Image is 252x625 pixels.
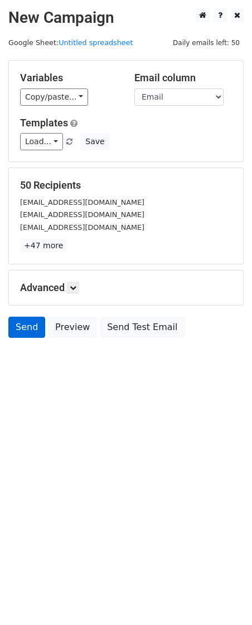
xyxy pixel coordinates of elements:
[8,38,133,47] small: Google Sheet:
[20,179,232,191] h5: 50 Recipients
[100,317,185,338] a: Send Test Email
[20,133,63,150] a: Load...
[48,317,97,338] a: Preview
[169,37,244,49] span: Daily emails left: 50
[20,117,68,129] a: Templates
[20,239,67,253] a: +47 more
[20,282,232,294] h5: Advanced
[20,88,88,106] a: Copy/paste...
[20,72,118,84] h5: Variables
[8,8,244,27] h2: New Campaign
[59,38,133,47] a: Untitled spreadsheet
[134,72,232,84] h5: Email column
[20,198,144,206] small: [EMAIL_ADDRESS][DOMAIN_NAME]
[20,223,144,232] small: [EMAIL_ADDRESS][DOMAIN_NAME]
[169,38,244,47] a: Daily emails left: 50
[8,317,45,338] a: Send
[196,572,252,625] iframe: Chat Widget
[80,133,109,150] button: Save
[20,210,144,219] small: [EMAIL_ADDRESS][DOMAIN_NAME]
